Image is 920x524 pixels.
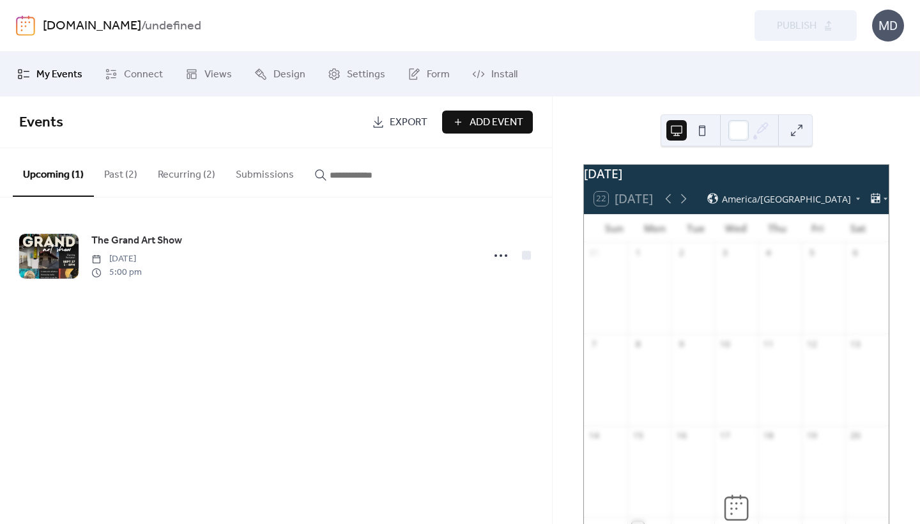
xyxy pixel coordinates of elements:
a: Design [245,57,315,91]
a: Form [398,57,459,91]
div: 19 [806,430,818,442]
div: 20 [850,430,861,442]
span: Install [491,67,517,82]
div: Sat [838,215,878,242]
span: The Grand Art Show [91,233,182,249]
button: Add Event [442,111,533,134]
a: My Events [8,57,92,91]
span: 5:00 pm [91,266,142,279]
b: undefined [145,14,201,38]
a: Install [463,57,527,91]
div: 18 [763,430,774,442]
div: 1 [632,247,643,258]
div: Thu [756,215,797,242]
div: 2 [675,247,687,258]
a: The Grand Art Show [91,233,182,249]
div: 13 [850,339,861,350]
div: 8 [632,339,643,350]
a: Settings [318,57,395,91]
span: Views [204,67,232,82]
a: Connect [95,57,172,91]
div: 10 [719,339,731,350]
b: / [141,14,145,38]
div: Fri [797,215,838,242]
div: 5 [806,247,818,258]
img: logo [16,15,35,36]
div: 11 [763,339,774,350]
button: Past (2) [94,148,148,196]
button: Recurring (2) [148,148,226,196]
div: Sun [594,215,635,242]
div: 15 [632,430,643,442]
div: 17 [719,430,731,442]
div: 12 [806,339,818,350]
div: [DATE] [584,165,889,183]
div: 4 [763,247,774,258]
span: Add Event [470,115,523,130]
div: 16 [675,430,687,442]
div: Wed [716,215,757,242]
div: 14 [588,430,600,442]
a: Views [176,57,241,91]
span: Export [390,115,427,130]
div: Tue [675,215,716,242]
a: [DOMAIN_NAME] [43,14,141,38]
div: Mon [635,215,676,242]
span: Settings [347,67,385,82]
span: Design [273,67,305,82]
div: 31 [588,247,600,258]
span: America/[GEOGRAPHIC_DATA] [722,194,851,203]
span: Form [427,67,450,82]
button: Submissions [226,148,304,196]
div: 9 [675,339,687,350]
div: 7 [588,339,600,350]
span: Connect [124,67,163,82]
span: My Events [36,67,82,82]
button: Upcoming (1) [13,148,94,197]
div: MD [872,10,904,42]
a: Export [362,111,437,134]
span: [DATE] [91,252,142,266]
span: Events [19,109,63,137]
div: 3 [719,247,731,258]
div: 6 [850,247,861,258]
